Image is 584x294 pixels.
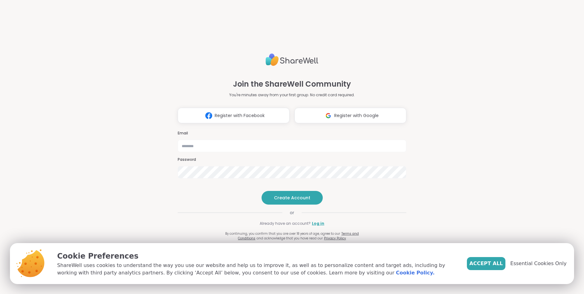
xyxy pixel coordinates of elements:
[274,195,310,201] span: Create Account
[312,221,324,226] a: Log in
[324,236,346,241] a: Privacy Policy
[257,236,323,241] span: and acknowledge that you have read our
[57,251,457,262] p: Cookie Preferences
[262,191,323,205] button: Create Account
[396,269,435,277] a: Cookie Policy.
[467,257,505,270] button: Accept All
[229,92,355,98] p: You're minutes away from your first group. No credit card required.
[469,260,503,267] span: Accept All
[510,260,567,267] span: Essential Cookies Only
[282,210,302,216] span: or
[203,110,215,121] img: ShareWell Logomark
[233,79,351,90] h1: Join the ShareWell Community
[294,108,406,123] button: Register with Google
[334,112,379,119] span: Register with Google
[266,51,318,69] img: ShareWell Logo
[178,131,406,136] h3: Email
[260,221,311,226] span: Already have an account?
[178,157,406,162] h3: Password
[322,110,334,121] img: ShareWell Logomark
[178,108,290,123] button: Register with Facebook
[238,231,359,241] a: Terms and Conditions
[57,262,457,277] p: ShareWell uses cookies to understand the way you use our website and help us to improve it, as we...
[215,112,265,119] span: Register with Facebook
[225,231,340,236] span: By continuing, you confirm that you are over 18 years of age, agree to our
